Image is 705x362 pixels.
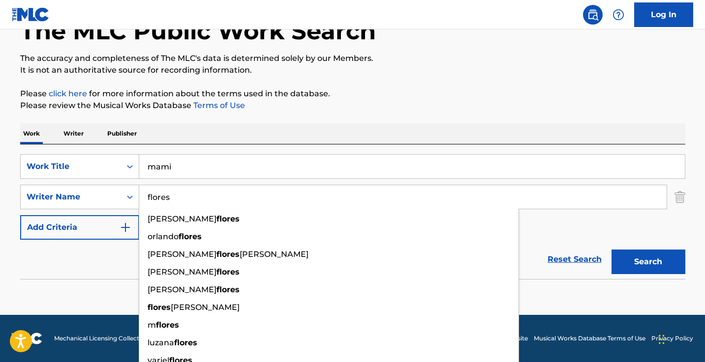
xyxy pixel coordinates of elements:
span: [PERSON_NAME] [148,285,216,294]
a: Terms of Use [191,101,245,110]
img: logo [12,333,42,344]
strong: flores [179,232,202,241]
img: search [587,9,599,21]
strong: flores [148,303,171,312]
p: Work [20,123,43,144]
img: MLC Logo [12,7,50,22]
span: [PERSON_NAME] [148,250,216,259]
strong: flores [216,267,240,277]
div: Work Title [27,161,115,172]
span: Mechanical Licensing Collective © 2025 [54,334,168,343]
button: Add Criteria [20,215,139,240]
a: Musical Works Database Terms of Use [534,334,645,343]
p: The accuracy and completeness of The MLC's data is determined solely by our Members. [20,53,685,64]
strong: flores [216,214,240,223]
img: help [613,9,624,21]
a: Reset Search [543,249,607,270]
a: Log In [634,2,693,27]
button: Search [612,250,685,274]
span: [PERSON_NAME] [148,214,216,223]
p: Please for more information about the terms used in the database. [20,88,685,100]
p: It is not an authoritative source for recording information. [20,64,685,76]
a: Public Search [583,5,603,25]
form: Search Form [20,154,685,279]
div: Drag [659,325,665,354]
div: Writer Name [27,191,115,203]
span: [PERSON_NAME] [171,303,240,312]
p: Writer [61,123,87,144]
img: Delete Criterion [674,185,685,209]
a: Privacy Policy [651,334,693,343]
span: luzana [148,338,174,347]
span: [PERSON_NAME] [148,267,216,277]
h1: The MLC Public Work Search [20,16,376,46]
p: Publisher [104,123,140,144]
span: m [148,320,156,330]
strong: flores [174,338,197,347]
span: orlando [148,232,179,241]
img: 9d2ae6d4665cec9f34b9.svg [120,222,131,233]
a: click here [49,89,87,98]
span: [PERSON_NAME] [240,250,308,259]
div: Help [609,5,628,25]
iframe: Chat Widget [656,315,705,362]
p: Please review the Musical Works Database [20,100,685,111]
strong: flores [216,285,240,294]
strong: flores [156,320,179,330]
strong: flores [216,250,240,259]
